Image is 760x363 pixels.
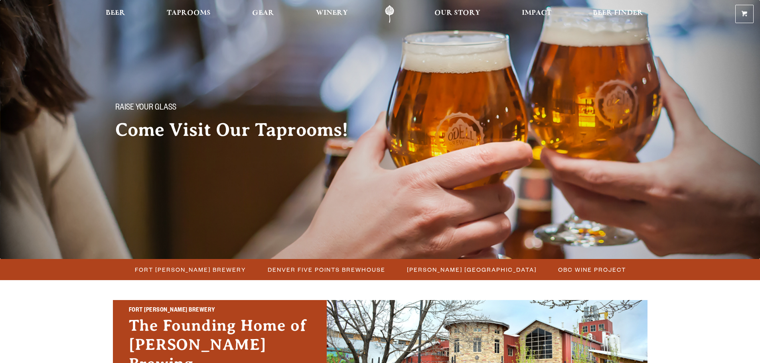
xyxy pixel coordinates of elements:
[593,10,643,16] span: Beer Finder
[434,10,480,16] span: Our Story
[167,10,211,16] span: Taprooms
[268,264,385,275] span: Denver Five Points Brewhouse
[522,10,551,16] span: Impact
[115,120,364,140] h2: Come Visit Our Taprooms!
[106,10,125,16] span: Beer
[101,5,130,23] a: Beer
[247,5,279,23] a: Gear
[517,5,557,23] a: Impact
[429,5,486,23] a: Our Story
[162,5,216,23] a: Taprooms
[553,264,630,275] a: OBC Wine Project
[263,264,389,275] a: Denver Five Points Brewhouse
[135,264,246,275] span: Fort [PERSON_NAME] Brewery
[252,10,274,16] span: Gear
[588,5,648,23] a: Beer Finder
[375,5,405,23] a: Odell Home
[311,5,353,23] a: Winery
[407,264,537,275] span: [PERSON_NAME] [GEOGRAPHIC_DATA]
[316,10,348,16] span: Winery
[130,264,250,275] a: Fort [PERSON_NAME] Brewery
[115,103,176,114] span: Raise your glass
[402,264,541,275] a: [PERSON_NAME] [GEOGRAPHIC_DATA]
[558,264,626,275] span: OBC Wine Project
[129,306,311,316] h2: Fort [PERSON_NAME] Brewery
